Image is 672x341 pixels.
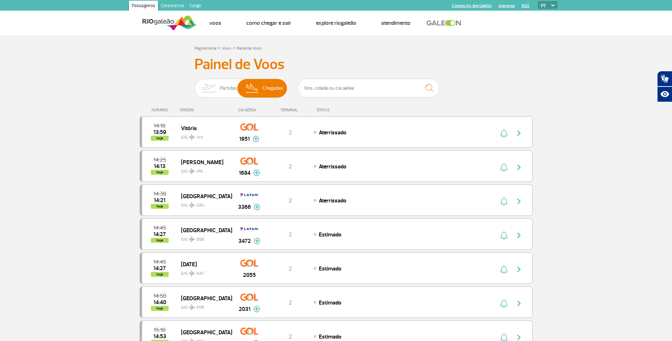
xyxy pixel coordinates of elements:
span: Vitória [181,123,226,133]
img: seta-direita-painel-voo.svg [515,299,523,308]
span: [GEOGRAPHIC_DATA] [181,328,226,337]
span: Partidas [220,79,237,97]
a: Cargo [187,1,204,12]
span: 2025-08-25 14:40:00 [153,300,166,305]
span: Aterrissado [319,197,346,204]
img: seta-direita-painel-voo.svg [515,129,523,138]
input: Voo, cidade ou cia aérea [298,79,439,97]
img: seta-direita-painel-voo.svg [515,197,523,206]
span: Estimado [319,333,341,340]
span: GIG [181,199,226,209]
span: 1951 [239,135,250,143]
span: Chegadas [262,79,283,97]
span: BSB [197,236,204,243]
a: Como chegar e sair [246,19,291,27]
img: seta-direita-painel-voo.svg [515,163,523,172]
span: 2 [289,299,292,306]
a: Atendimento [381,19,411,27]
span: Estimado [319,299,341,306]
span: Estimado [319,265,341,272]
a: Passageiros [129,1,158,12]
a: > [218,44,220,52]
a: Imprensa [499,4,515,8]
span: [GEOGRAPHIC_DATA] [181,191,226,201]
span: FOR [197,304,204,311]
span: 2025-08-25 14:50:00 [153,294,166,298]
a: RQS [522,4,530,8]
span: 2025-08-25 14:45:00 [153,259,166,264]
span: 3472 [238,237,251,245]
span: 2025-08-25 14:13:00 [154,164,165,169]
a: Voos [222,46,231,51]
span: GIG [181,130,226,141]
span: 2 [289,265,292,272]
img: mais-info-painel-voo.svg [254,238,260,244]
span: Estimado [319,231,341,238]
img: slider-desembarque [242,79,263,97]
span: VIX [197,134,203,141]
span: 2025-08-25 14:45:00 [153,225,166,230]
span: hoje [151,238,169,243]
span: GIG [181,233,226,243]
div: HORÁRIO [142,108,180,112]
div: STATUS [313,108,371,112]
button: Abrir tradutor de língua de sinais. [657,71,672,86]
span: hoje [151,272,169,277]
span: 2 [289,197,292,204]
img: sino-painel-voo.svg [500,163,508,172]
span: [DATE] [181,259,226,269]
a: Corporativo [158,1,187,12]
span: 2025-08-25 14:27:00 [153,232,166,237]
span: 2 [289,129,292,136]
img: mais-info-painel-voo.svg [253,170,260,176]
img: sino-painel-voo.svg [500,299,508,308]
span: 2025-08-25 14:10:00 [154,123,165,128]
a: > [233,44,235,52]
span: 2025-08-25 14:21:00 [154,198,165,203]
span: [GEOGRAPHIC_DATA] [181,294,226,303]
span: GIG [181,267,226,277]
span: hoje [151,306,169,311]
div: Plugin de acessibilidade da Hand Talk. [657,71,672,102]
span: 2031 [239,305,250,313]
img: seta-direita-painel-voo.svg [515,265,523,274]
span: GIG [181,301,226,311]
span: GIG [181,164,226,175]
img: mais-info-painel-voo.svg [253,306,260,312]
img: sino-painel-voo.svg [500,129,508,138]
a: Página Inicial [194,46,216,51]
span: hoje [151,170,169,175]
span: 2025-08-25 14:30:00 [153,191,166,196]
a: Compra On-line GaleOn [452,4,492,8]
span: NAT [197,270,204,277]
span: [GEOGRAPHIC_DATA] [181,225,226,235]
span: JPA [197,168,203,175]
img: slider-embarque [198,79,220,97]
img: destiny_airplane.svg [189,236,195,242]
span: 2 [289,333,292,340]
div: CIA AÉREA [232,108,267,112]
span: Aterrissado [319,129,346,136]
img: destiny_airplane.svg [189,304,195,310]
button: Abrir recursos assistivos. [657,86,672,102]
div: TERMINAL [267,108,313,112]
img: mais-info-painel-voo.svg [254,204,260,210]
span: 1684 [239,169,250,177]
img: sino-painel-voo.svg [500,265,508,274]
a: Explore RIOgaleão [316,19,356,27]
img: sino-painel-voo.svg [500,197,508,206]
img: destiny_airplane.svg [189,202,195,208]
span: 3366 [238,203,251,211]
img: seta-direita-painel-voo.svg [515,231,523,240]
span: 2025-08-25 14:53:00 [153,334,166,339]
span: GRU [197,202,205,209]
img: destiny_airplane.svg [189,134,195,140]
span: 2055 [243,271,256,279]
img: mais-info-painel-voo.svg [253,136,259,142]
img: sino-painel-voo.svg [500,231,508,240]
img: destiny_airplane.svg [189,168,195,174]
span: 2 [289,231,292,238]
span: 2025-08-25 14:25:00 [153,157,166,162]
span: 2 [289,163,292,170]
h3: Painel de Voos [194,56,478,73]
